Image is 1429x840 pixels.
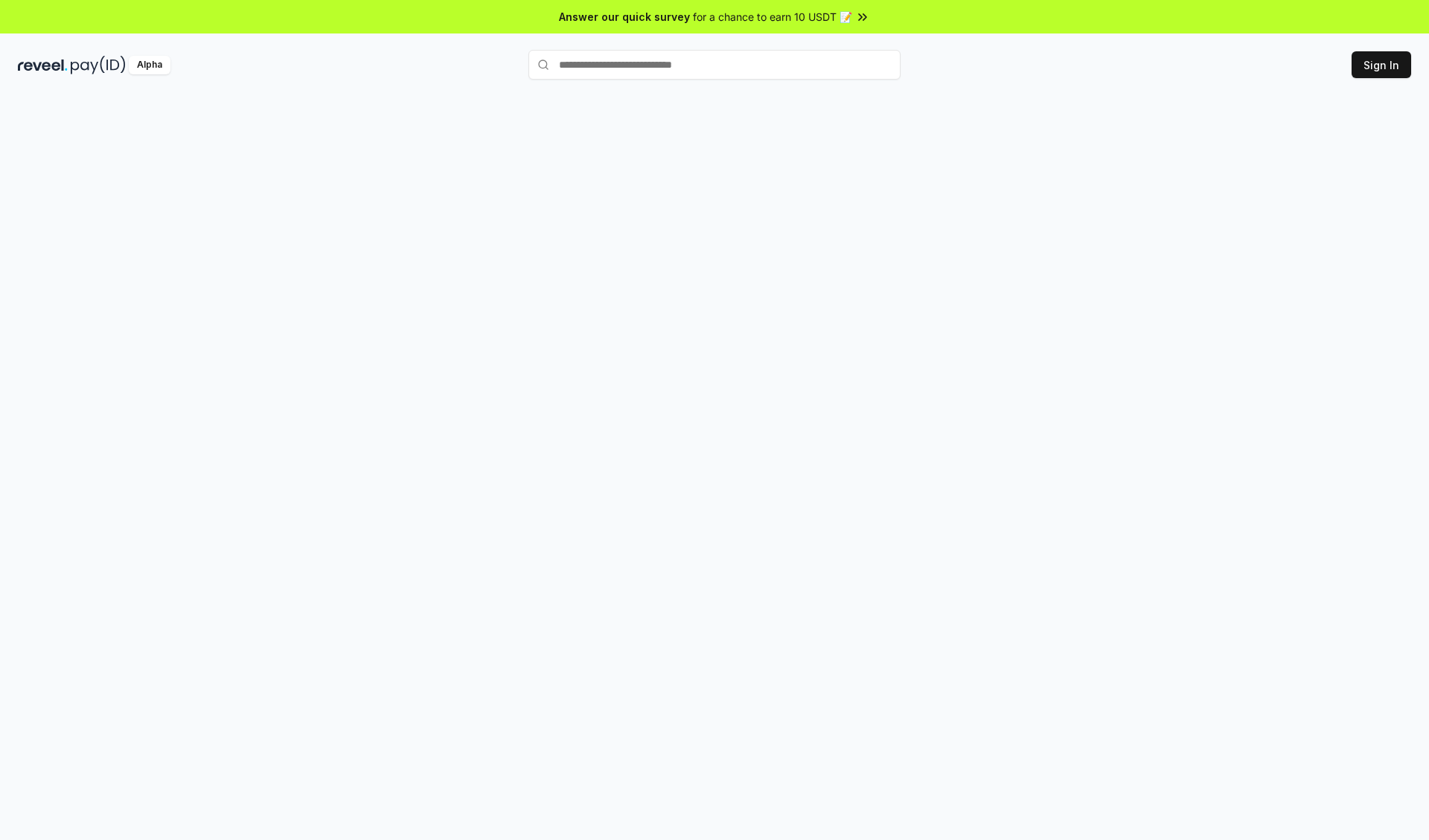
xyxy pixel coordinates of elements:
div: Alpha [129,56,170,74]
span: for a chance to earn 10 USDT 📝 [693,9,852,25]
span: Answer our quick survey [559,9,690,25]
button: Sign In [1352,51,1411,78]
img: pay_id [71,56,126,74]
img: reveel_dark [18,56,68,74]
